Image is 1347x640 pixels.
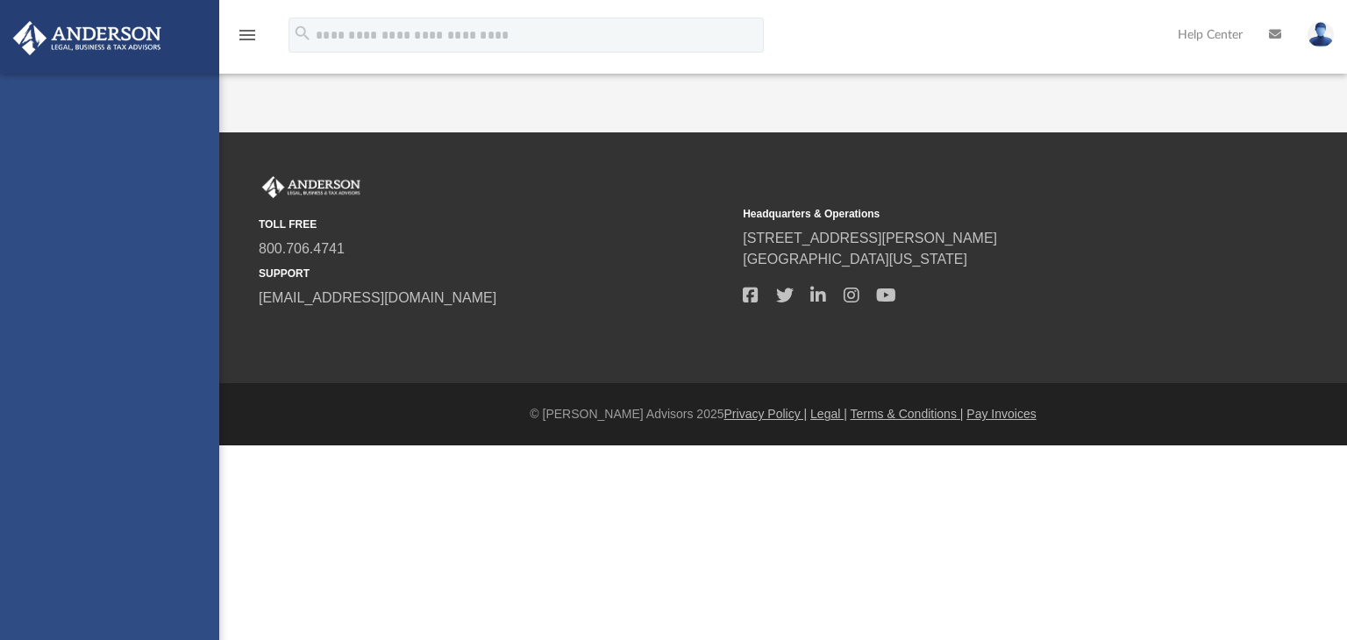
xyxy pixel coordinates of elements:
[259,290,496,305] a: [EMAIL_ADDRESS][DOMAIN_NAME]
[743,231,997,245] a: [STREET_ADDRESS][PERSON_NAME]
[237,25,258,46] i: menu
[810,407,847,421] a: Legal |
[219,405,1347,423] div: © [PERSON_NAME] Advisors 2025
[293,24,312,43] i: search
[259,241,345,256] a: 800.706.4741
[259,266,731,281] small: SUPPORT
[724,407,808,421] a: Privacy Policy |
[1308,22,1334,47] img: User Pic
[743,252,967,267] a: [GEOGRAPHIC_DATA][US_STATE]
[259,217,731,232] small: TOLL FREE
[237,33,258,46] a: menu
[966,407,1036,421] a: Pay Invoices
[8,21,167,55] img: Anderson Advisors Platinum Portal
[259,176,364,199] img: Anderson Advisors Platinum Portal
[743,206,1215,222] small: Headquarters & Operations
[851,407,964,421] a: Terms & Conditions |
